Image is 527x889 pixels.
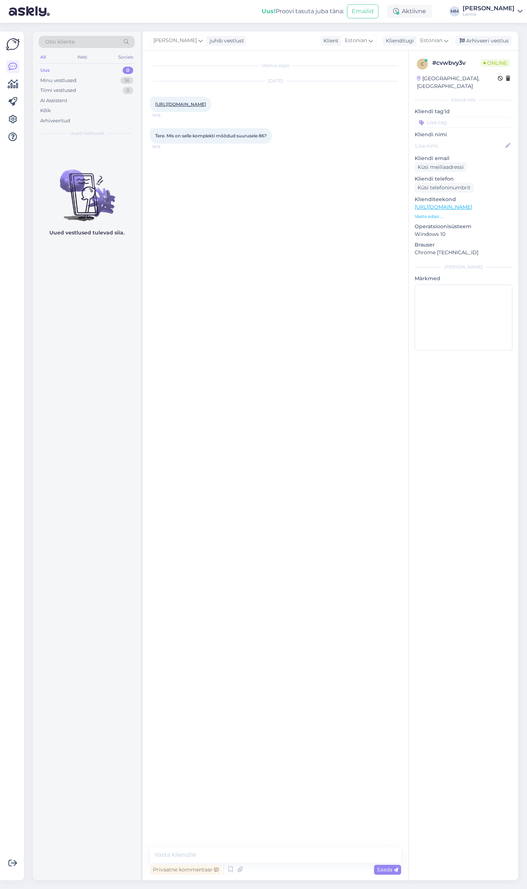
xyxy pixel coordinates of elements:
div: # cvwbvy3v [432,59,481,67]
p: Märkmed [415,275,512,282]
div: AI Assistent [40,97,67,104]
p: Operatsioonisüsteem [415,223,512,230]
div: [DATE] [150,78,401,84]
div: All [39,52,47,62]
span: Estonian [345,37,367,45]
div: Kõik [40,107,51,114]
div: [PERSON_NAME] [415,264,512,270]
a: [URL][DOMAIN_NAME] [155,101,206,107]
div: 0 [123,87,133,94]
img: No chats [33,156,141,222]
div: [PERSON_NAME] [463,5,515,11]
p: Uued vestlused tulevad siia. [49,229,124,237]
span: 16:18 [152,112,180,118]
div: Arhiveeritud [40,117,70,125]
div: Arhiveeri vestlus [455,36,512,46]
input: Lisa tag [415,117,512,128]
p: Kliendi tag'id [415,108,512,115]
div: Uus [40,67,50,74]
div: Proovi tasuta juba täna: [262,7,344,16]
div: Klient [321,37,339,45]
span: c [421,61,424,67]
div: Kliendi info [415,97,512,103]
img: Askly Logo [6,37,20,51]
span: Uued vestlused [70,130,104,137]
div: Vestlus algas [150,62,401,69]
span: Tere. Mis on selle komplekti mõõdud suurusele 86? [155,133,267,138]
span: Saada [377,866,398,873]
div: MM [449,6,460,16]
div: Klienditugi [383,37,414,45]
p: Chrome [TECHNICAL_ID] [415,249,512,256]
input: Lisa nimi [415,142,504,150]
p: Kliendi email [415,155,512,162]
div: Aktiivne [387,5,432,18]
div: Privaatne kommentaar [150,865,221,875]
p: Klienditeekond [415,196,512,203]
span: [PERSON_NAME] [153,37,197,45]
span: 16:18 [152,144,180,149]
p: Brauser [415,241,512,249]
div: Tiimi vestlused [40,87,76,94]
div: Lenne [463,11,515,17]
span: Online [481,59,510,67]
div: Web [76,52,89,62]
b: Uus! [262,8,276,15]
button: Emailid [347,4,378,18]
div: Socials [117,52,135,62]
div: juhib vestlust [207,37,244,45]
div: 0 [123,67,133,74]
p: Vaata edasi ... [415,213,512,220]
div: Minu vestlused [40,77,76,84]
div: Küsi telefoninumbrit [415,183,474,193]
p: Windows 10 [415,230,512,238]
p: Kliendi telefon [415,175,512,183]
span: Otsi kliente [45,38,75,46]
p: Kliendi nimi [415,131,512,138]
div: Küsi meiliaadressi [415,162,467,172]
div: [GEOGRAPHIC_DATA], [GEOGRAPHIC_DATA] [417,75,498,90]
div: 36 [120,77,133,84]
span: Estonian [420,37,442,45]
a: [URL][DOMAIN_NAME] [415,204,472,210]
a: [PERSON_NAME]Lenne [463,5,523,17]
